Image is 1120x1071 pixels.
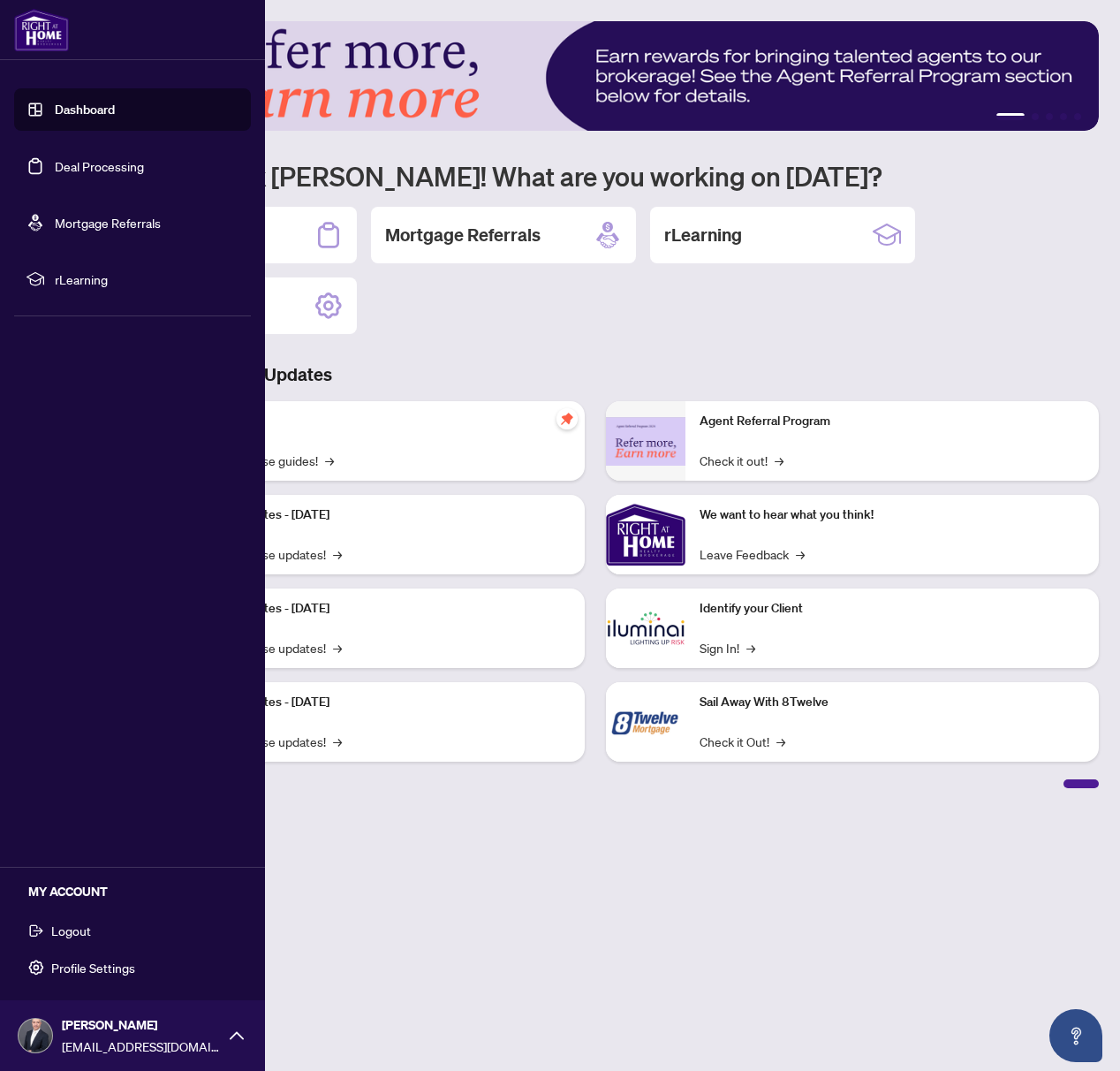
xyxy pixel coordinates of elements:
[19,1019,52,1052] img: Profile Icon
[700,599,1085,619] p: Identify your Client
[796,544,805,564] span: →
[14,9,69,51] img: logo
[333,638,342,657] span: →
[185,693,571,712] p: Platform Updates - [DATE]
[700,451,783,470] a: Check it out!→
[385,223,541,247] h2: Mortgage Referrals
[333,544,342,564] span: →
[55,158,144,174] a: Deal Processing
[606,682,685,762] img: Sail Away With 8Twelve
[62,1015,221,1035] span: [PERSON_NAME]
[51,953,135,982] span: Profile Settings
[1032,113,1039,120] button: 2
[606,417,685,466] img: Agent Referral Program
[62,1037,221,1056] span: [EMAIL_ADDRESS][DOMAIN_NAME]
[51,916,91,945] span: Logout
[28,882,251,901] h5: MY ACCOUNT
[92,362,1099,387] h3: Brokerage & Industry Updates
[700,412,1085,431] p: Agent Referral Program
[1049,1009,1102,1062] button: Open asap
[775,451,783,470] span: →
[776,732,785,751] span: →
[1046,113,1053,120] button: 3
[996,113,1025,120] button: 1
[333,732,342,751] span: →
[14,915,251,946] button: Logout
[700,638,755,657] a: Sign In!→
[700,544,805,564] a: Leave Feedback→
[1074,113,1081,120] button: 5
[700,505,1085,525] p: We want to hear what you think!
[185,505,571,525] p: Platform Updates - [DATE]
[664,223,742,247] h2: rLearning
[556,408,578,429] span: pushpin
[325,451,334,470] span: →
[55,270,238,289] span: rLearning
[14,953,251,983] button: Profile Settings
[606,589,685,668] img: Identify your Client
[55,215,161,231] a: Mortgage Referrals
[185,599,571,619] p: Platform Updates - [DATE]
[606,495,685,574] img: We want to hear what you think!
[55,102,115,118] a: Dashboard
[185,412,571,431] p: Self-Help
[1060,113,1067,120] button: 4
[700,693,1085,712] p: Sail Away With 8Twelve
[92,21,1099,131] img: Slide 0
[700,732,785,751] a: Check it Out!→
[746,638,755,657] span: →
[92,159,1099,193] h1: Welcome back [PERSON_NAME]! What are you working on [DATE]?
